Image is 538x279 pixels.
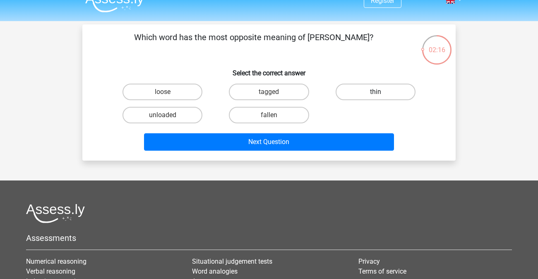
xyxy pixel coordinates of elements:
[96,63,442,77] h6: Select the correct answer
[26,233,512,243] h5: Assessments
[144,133,394,151] button: Next Question
[122,84,202,100] label: loose
[26,267,75,275] a: Verbal reasoning
[96,31,411,56] p: Which word has the most opposite meaning of [PERSON_NAME]?
[192,267,238,275] a: Word analogies
[358,257,380,265] a: Privacy
[336,84,416,100] label: thin
[229,107,309,123] label: fallen
[26,204,85,223] img: Assessly logo
[122,107,202,123] label: unloaded
[358,267,406,275] a: Terms of service
[421,34,452,55] div: 02:16
[26,257,86,265] a: Numerical reasoning
[192,257,272,265] a: Situational judgement tests
[229,84,309,100] label: tagged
